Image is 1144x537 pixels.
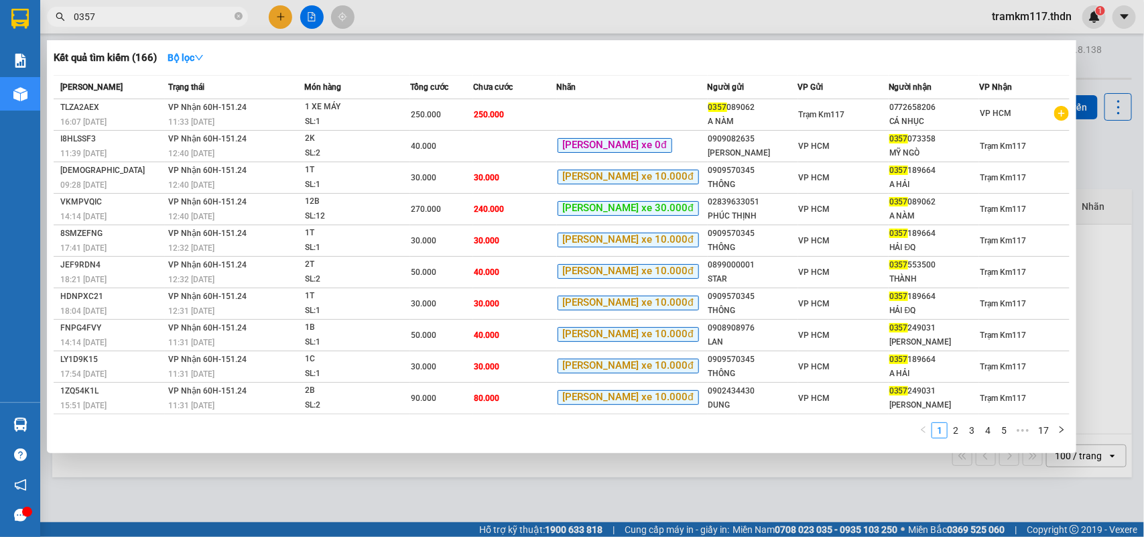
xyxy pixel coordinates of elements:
span: [PERSON_NAME] xe 10.000đ [558,296,699,310]
div: DUNG [708,398,798,412]
span: search [56,12,65,21]
div: 0909570345 [708,353,798,367]
input: Tìm tên, số ĐT hoặc mã đơn [74,9,232,24]
span: 12:32 [DATE] [168,243,214,253]
div: 0899000001 [708,258,798,272]
div: 0909570345 [708,227,798,241]
span: 0357 [889,197,908,206]
div: 249031 [889,384,978,398]
div: 0772658206 [889,101,978,115]
div: VKMPVQIC [60,195,164,209]
div: A NÀM [889,209,978,223]
div: 189664 [889,227,978,241]
span: 0357 [889,386,908,396]
li: 4 [980,422,996,438]
div: 12B [305,194,405,209]
div: 2B [305,383,405,398]
span: 18:21 [DATE] [60,275,107,284]
span: plus-circle [1054,106,1069,121]
span: Trạm Km117 [980,236,1026,245]
div: LY1D9K15 [60,353,164,367]
span: VP HCM [799,141,830,151]
span: [PERSON_NAME] xe 0đ [558,138,672,153]
span: VP HCM [980,109,1011,118]
img: warehouse-icon [13,418,27,432]
img: warehouse-icon [13,87,27,101]
div: 2K [305,131,405,146]
span: close-circle [235,11,243,23]
li: 5 [996,422,1012,438]
span: Trạm Km117 [980,267,1026,277]
span: Trạm Km117 [980,394,1026,403]
span: VP Nhận 60H-151.24 [168,292,247,301]
span: 0357 [889,166,908,175]
div: THÀNH [889,272,978,286]
div: 2T [305,257,405,272]
span: [PERSON_NAME] [60,82,123,92]
span: VP HCM [799,204,830,214]
div: TLZA2AEX [60,101,164,115]
span: 30.000 [411,299,436,308]
div: STAR [708,272,798,286]
div: 553500 [889,258,978,272]
div: SL: 2 [305,272,405,287]
div: 089062 [708,101,798,115]
span: 270.000 [411,204,441,214]
span: 30.000 [474,173,499,182]
span: ••• [1012,422,1033,438]
span: 0357 [889,292,908,301]
span: 12:31 [DATE] [168,306,214,316]
span: right [1058,426,1066,434]
div: A HẢI [889,367,978,381]
div: SL: 2 [305,146,405,161]
span: 30.000 [474,236,499,245]
span: 11:31 [DATE] [168,338,214,347]
div: SL: 12 [305,209,405,224]
span: 14:14 [DATE] [60,212,107,221]
span: 12:40 [DATE] [168,180,214,190]
span: close-circle [235,12,243,20]
div: SL: 1 [305,335,405,350]
span: down [194,53,204,62]
button: right [1054,422,1070,438]
div: 1T [305,289,405,304]
span: VP Nhận 60H-151.24 [168,260,247,270]
a: 1 [932,423,947,438]
div: THÔNG [708,367,798,381]
div: HẢI ĐQ [889,304,978,318]
span: Trạm Km117 [980,299,1026,308]
span: 30.000 [474,299,499,308]
span: 40.000 [474,267,499,277]
span: VP Nhận [979,82,1012,92]
div: 189664 [889,290,978,304]
div: SL: 1 [305,367,405,381]
div: THÔNG [708,304,798,318]
div: 249031 [889,321,978,335]
div: 02839633051 [708,195,798,209]
span: 50.000 [411,331,436,340]
span: 0357 [889,134,908,143]
div: HDNPXC21 [60,290,164,304]
div: 189664 [889,164,978,178]
span: 30.000 [411,236,436,245]
span: VP Nhận 60H-151.24 [168,229,247,238]
div: [PERSON_NAME] [889,335,978,349]
span: 16:07 [DATE] [60,117,107,127]
li: 17 [1033,422,1054,438]
span: 240.000 [474,204,504,214]
h3: Kết quả tìm kiếm ( 166 ) [54,51,157,65]
span: VP Nhận 60H-151.24 [168,197,247,206]
span: 250.000 [411,110,441,119]
span: 30.000 [411,362,436,371]
div: 089062 [889,195,978,209]
button: Bộ lọcdown [157,47,214,68]
div: 1ZQ54K1L [60,384,164,398]
div: [PERSON_NAME] [889,398,978,412]
span: VP HCM [799,299,830,308]
span: Tổng cước [410,82,448,92]
span: 15:51 [DATE] [60,401,107,410]
li: 1 [932,422,948,438]
a: 4 [980,423,995,438]
li: 2 [948,422,964,438]
div: PHÚC THỊNH [708,209,798,223]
